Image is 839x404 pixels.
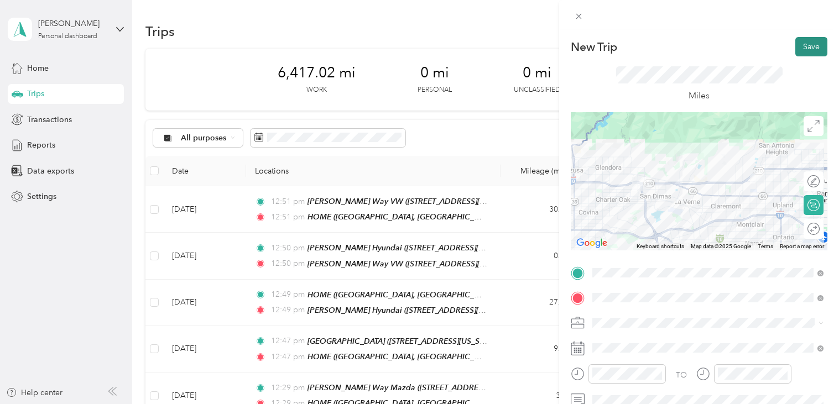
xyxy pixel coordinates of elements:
[676,369,687,381] div: TO
[574,236,610,250] a: Open this area in Google Maps (opens a new window)
[780,243,824,249] a: Report a map error
[637,243,684,250] button: Keyboard shortcuts
[795,37,827,56] button: Save
[691,243,751,249] span: Map data ©2025 Google
[777,342,839,404] iframe: Everlance-gr Chat Button Frame
[574,236,610,250] img: Google
[689,89,710,103] p: Miles
[758,243,773,249] a: Terms (opens in new tab)
[571,39,617,55] p: New Trip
